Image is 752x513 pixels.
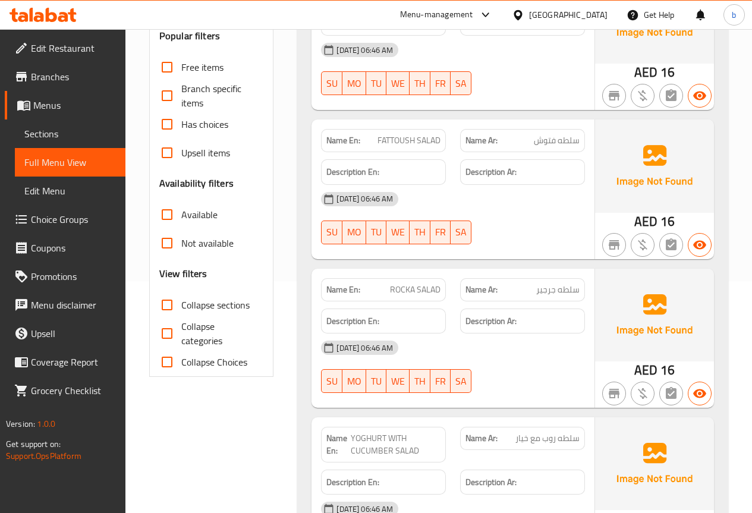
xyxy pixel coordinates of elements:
[37,416,55,432] span: 1.0.0
[430,71,451,95] button: FR
[465,165,517,180] strong: Description Ar:
[6,416,35,432] span: Version:
[465,16,517,31] strong: Description Ar:
[159,177,234,190] h3: Availability filters
[390,284,440,296] span: ROCKA SALAD
[326,373,338,390] span: SU
[377,134,440,147] span: FATTOUSH SALAD
[386,221,410,244] button: WE
[159,267,207,281] h3: View filters
[435,373,446,390] span: FR
[342,369,366,393] button: MO
[465,432,498,445] strong: Name Ar:
[15,148,125,177] a: Full Menu View
[529,8,608,21] div: [GEOGRAPHIC_DATA]
[435,75,446,92] span: FR
[688,233,712,257] button: Available
[371,75,382,92] span: TU
[347,75,361,92] span: MO
[366,71,386,95] button: TU
[159,29,264,43] h3: Popular filters
[326,314,379,329] strong: Description En:
[31,70,116,84] span: Branches
[371,224,382,241] span: TU
[5,262,125,291] a: Promotions
[5,319,125,348] a: Upsell
[634,358,657,382] span: AED
[181,207,218,222] span: Available
[5,205,125,234] a: Choice Groups
[386,71,410,95] button: WE
[366,369,386,393] button: TU
[5,91,125,119] a: Menus
[24,155,116,169] span: Full Menu View
[455,75,467,92] span: SA
[410,71,430,95] button: TH
[455,373,467,390] span: SA
[31,298,116,312] span: Menu disclaimer
[31,41,116,55] span: Edit Restaurant
[410,221,430,244] button: TH
[536,284,580,296] span: سلطه جرجير
[414,373,426,390] span: TH
[455,224,467,241] span: SA
[326,16,379,31] strong: Description En:
[465,475,517,490] strong: Description Ar:
[515,432,580,445] span: سلطه روب مع خيار
[342,221,366,244] button: MO
[181,117,228,131] span: Has choices
[5,62,125,91] a: Branches
[326,134,360,147] strong: Name En:
[465,284,498,296] strong: Name Ar:
[451,71,471,95] button: SA
[451,369,471,393] button: SA
[321,221,342,244] button: SU
[5,34,125,62] a: Edit Restaurant
[15,119,125,148] a: Sections
[332,193,398,204] span: [DATE] 06:46 AM
[351,432,440,457] span: YOGHURT WITH CUCUMBER SALAD
[326,432,351,457] strong: Name En:
[181,236,234,250] span: Not available
[634,61,657,84] span: AED
[5,291,125,319] a: Menu disclaimer
[5,376,125,405] a: Grocery Checklist
[24,184,116,198] span: Edit Menu
[5,234,125,262] a: Coupons
[595,119,714,212] img: Ae5nvW7+0k+MAAAAAElFTkSuQmCC
[24,127,116,141] span: Sections
[31,241,116,255] span: Coupons
[181,355,247,369] span: Collapse Choices
[326,75,338,92] span: SU
[332,342,398,354] span: [DATE] 06:46 AM
[15,177,125,205] a: Edit Menu
[659,382,683,405] button: Not has choices
[31,269,116,284] span: Promotions
[410,369,430,393] button: TH
[451,221,471,244] button: SA
[660,61,675,84] span: 16
[534,134,580,147] span: سلطه فتوش
[347,373,361,390] span: MO
[181,146,230,160] span: Upsell items
[332,45,398,56] span: [DATE] 06:46 AM
[181,81,254,110] span: Branch specific items
[31,383,116,398] span: Grocery Checklist
[602,84,626,108] button: Not branch specific item
[31,326,116,341] span: Upsell
[688,84,712,108] button: Available
[33,98,116,112] span: Menus
[631,233,655,257] button: Purchased item
[326,284,360,296] strong: Name En:
[465,314,517,329] strong: Description Ar:
[326,224,338,241] span: SU
[435,224,446,241] span: FR
[31,355,116,369] span: Coverage Report
[181,60,224,74] span: Free items
[6,436,61,452] span: Get support on:
[660,210,675,233] span: 16
[602,382,626,405] button: Not branch specific item
[660,358,675,382] span: 16
[386,369,410,393] button: WE
[400,8,473,22] div: Menu-management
